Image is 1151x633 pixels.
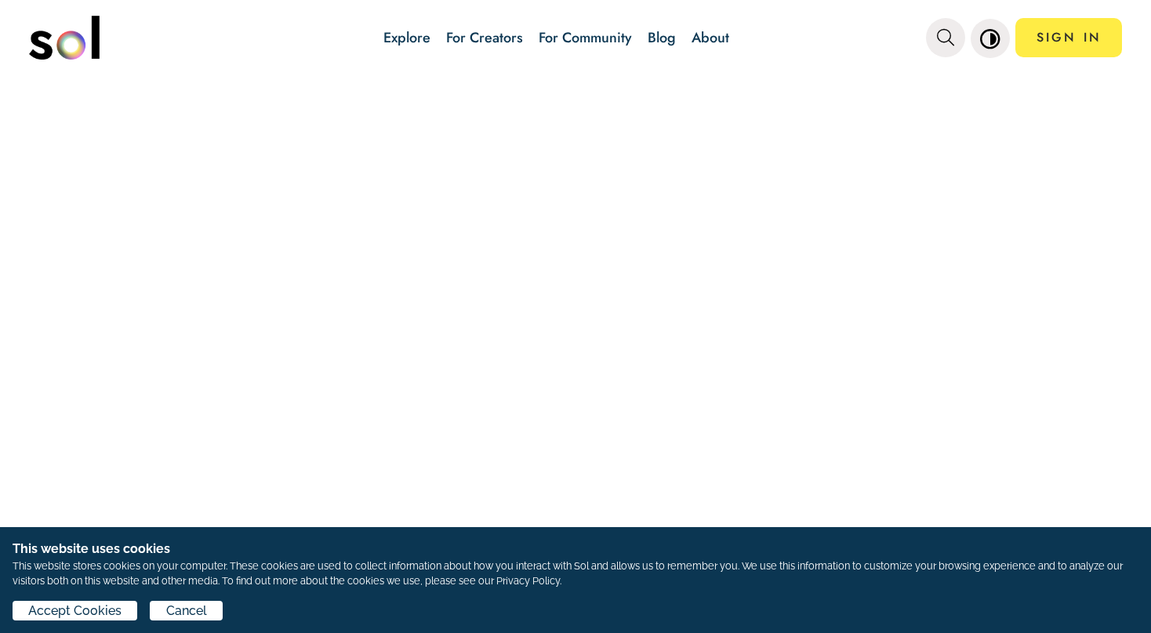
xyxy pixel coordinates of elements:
p: This website stores cookies on your computer. These cookies are used to collect information about... [13,558,1138,588]
a: SIGN IN [1015,18,1122,57]
button: Cancel [150,601,222,620]
img: logo [29,16,100,60]
a: For Community [539,27,632,48]
a: About [692,27,729,48]
span: Accept Cookies [28,602,122,620]
nav: main navigation [29,10,1123,65]
span: Cancel [166,602,207,620]
h1: This website uses cookies [13,540,1138,558]
a: Blog [648,27,676,48]
button: Accept Cookies [13,601,137,620]
a: For Creators [446,27,523,48]
a: Explore [383,27,430,48]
